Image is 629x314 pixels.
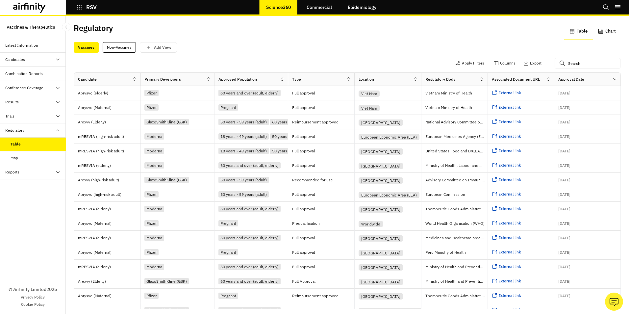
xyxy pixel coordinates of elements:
div: Location [359,76,374,82]
p: Medicines and Healthcare products Regulatory Agency (MHRA) [425,235,488,241]
p: [DATE] [558,250,570,254]
div: 50 years - 59 years (adult) [218,191,269,197]
span: External link [498,177,521,182]
div: 60 years and over (adult, elderly) [218,90,281,96]
p: Arexvy (Elderly) [78,119,140,125]
p: [DATE] [558,106,570,110]
p: Abrysvo (high-risk adult) [78,191,140,198]
div: Moderna [144,235,164,241]
div: Pfizer [144,249,159,255]
p: Full approval [292,235,354,241]
div: GlaxoSmithKline (GSK) [144,278,189,284]
p: Reimbursement approved [292,293,354,299]
div: GlaxoSmithKline (GSK) [144,177,189,183]
button: Chart [593,24,621,39]
p: Recommended for use [292,177,354,183]
a: External link [492,206,521,212]
div: Moderna [144,206,164,212]
div: Reports [5,169,19,175]
p: Full approval [292,104,354,111]
div: Vaccines [74,42,99,53]
p: Full Approval [292,278,354,285]
a: External link [492,148,521,154]
p: Full approval [292,191,354,198]
div: Viet Nam [359,91,380,97]
p: [DATE] [558,294,570,298]
div: [GEOGRAPHIC_DATA] [359,148,403,155]
span: External link [498,206,521,211]
div: [GEOGRAPHIC_DATA] [359,177,403,184]
p: European Medicines Agency (EMA) [425,133,488,140]
div: [GEOGRAPHIC_DATA] [359,264,403,271]
div: Primary Developers [144,76,181,82]
div: Moderna [144,264,164,270]
p: Vaccines & Therapeutics [7,21,55,33]
p: Ministry of Health and Prevention [GEOGRAPHIC_DATA] [425,264,488,270]
p: Therapeutic Goods Administration (TGA) [425,293,488,299]
div: 60 years and over (adult, elderly) [218,278,281,284]
p: RSV [86,4,97,10]
div: European Economic Area (EEA) [359,134,419,140]
div: GlaxoSmithKline (GSK) [144,119,189,125]
button: Columns [493,58,516,68]
div: [GEOGRAPHIC_DATA] [359,235,403,242]
p: [DATE] [558,207,570,211]
span: External link [498,221,521,225]
a: External link [492,221,521,226]
div: 60 years and over (adult, elderly) [218,264,281,270]
span: External link [498,148,521,153]
div: 50 years - 59 years (adult) [270,133,320,140]
a: External link [492,249,521,255]
div: Non-Vaccines [103,42,136,53]
p: [DATE] [558,265,570,269]
p: [DATE] [558,149,570,153]
p: Arexvy (Elderly) [78,278,140,285]
p: Full approval [292,206,354,212]
span: External link [498,307,521,312]
span: External link [498,278,521,283]
div: Regulatory Body [425,76,455,82]
div: Candidates [5,57,25,63]
div: Pregnant [218,104,238,111]
p: Full approval [292,133,354,140]
div: Moderna [144,133,164,140]
a: Cookie Policy [21,301,45,307]
p: [DATE] [558,279,570,283]
p: Full approval [292,264,354,270]
p: [DATE] [558,135,570,139]
p: mRESVIA (high-risk adult) [78,133,140,140]
p: Arexvy (high-risk adult) [78,177,140,183]
div: Pfizer [144,90,159,96]
div: [GEOGRAPHIC_DATA] [359,293,403,300]
a: External link [492,278,521,284]
a: External link [492,90,521,96]
div: Moderna [144,162,164,169]
span: External link [498,264,521,269]
div: [GEOGRAPHIC_DATA] [359,250,403,256]
p: Arexvy (Elderly) [78,307,140,314]
p: Add View [154,45,171,50]
p: Abrysvo (Maternal) [78,220,140,227]
div: 18 years - 49 years (adult) [218,133,269,140]
div: Results [5,99,19,105]
p: Abrysvo (Maternal) [78,249,140,256]
span: External link [498,134,521,139]
span: External link [498,105,521,110]
p: Abrysvo (Maternal) [78,293,140,299]
p: Full approval [292,90,354,96]
a: External link [492,307,521,313]
div: Latest Information [5,42,38,48]
div: 60 years and over (adult, elderly) [218,307,281,313]
div: 50 years - 59 years (adult) [218,177,269,183]
p: Vietnam Ministry of Health [425,104,488,111]
p: Full approval [292,148,354,154]
a: External link [492,119,521,125]
p: Ministry of Health and Prevention [GEOGRAPHIC_DATA] [425,278,488,285]
p: Vietnam Ministry of Health [425,90,488,96]
p: National Advisory Committee on Immunization (NACI) [425,119,488,125]
div: Pfizer [144,104,159,111]
button: Ask our analysts [605,293,623,311]
a: Privacy Policy [21,294,45,300]
div: Candidate [78,76,97,82]
div: [GEOGRAPHIC_DATA] [359,279,403,285]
